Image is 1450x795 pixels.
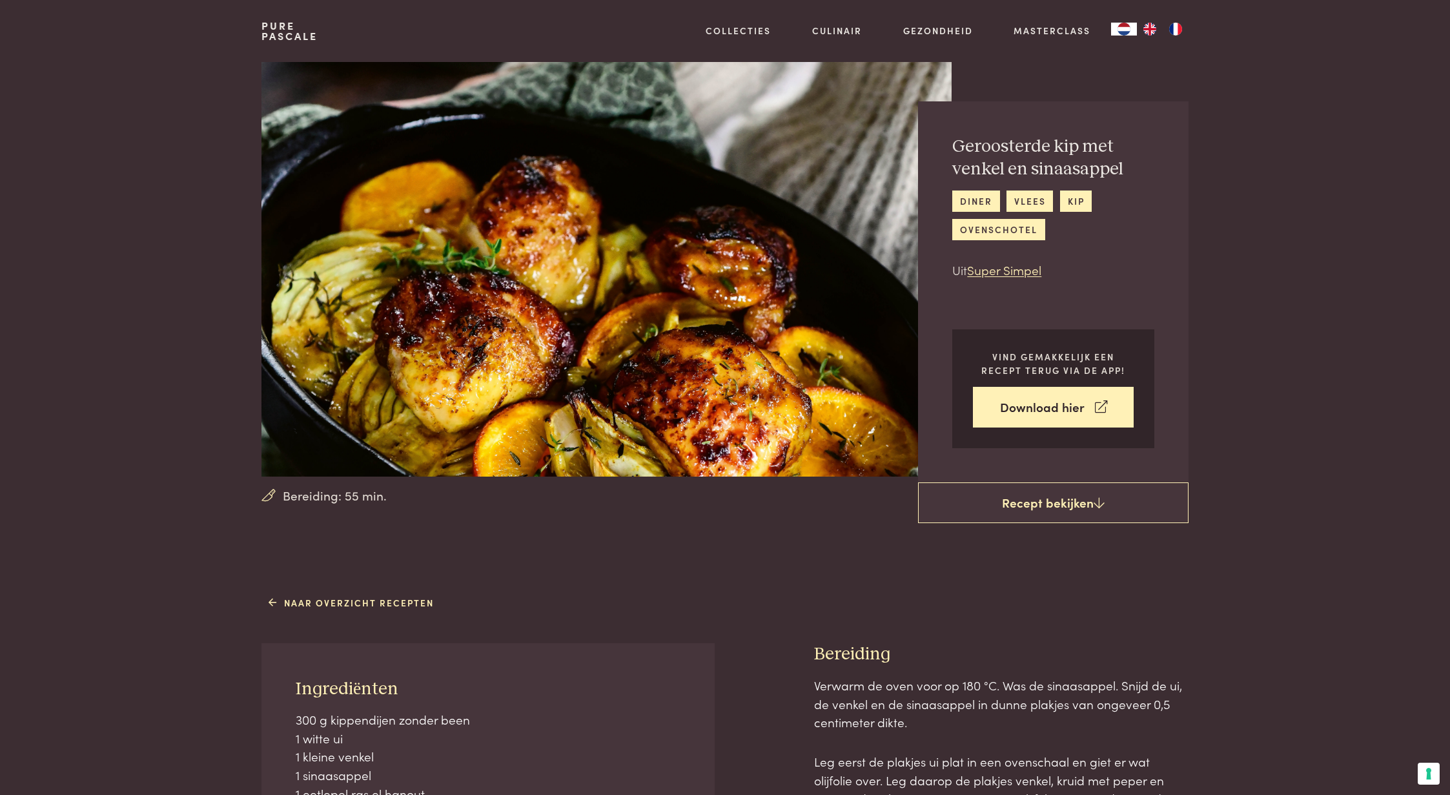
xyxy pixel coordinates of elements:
span: Ingrediënten [296,680,398,698]
a: Super Simpel [967,261,1041,278]
a: diner [952,191,999,212]
a: Download hier [973,387,1134,428]
button: Uw voorkeuren voor toestemming voor trackingtechnologieën [1418,763,1440,785]
a: Masterclass [1014,24,1090,37]
a: Collecties [706,24,771,37]
p: Verwarm de oven voor op 180 °C. Was de sinaasappel. Snijd de ui, de venkel en de sinaasappel in d... [814,676,1189,732]
h2: Geroosterde kip met venkel en sinaasappel [952,136,1154,180]
a: Recept bekijken [918,482,1189,524]
a: Culinair [812,24,862,37]
aside: Language selected: Nederlands [1111,23,1189,36]
a: Gezondheid [903,24,973,37]
img: Geroosterde kip met venkel en sinaasappel [261,62,952,477]
a: ovenschotel [952,219,1045,240]
ul: Language list [1137,23,1189,36]
a: kip [1060,191,1092,212]
h3: Bereiding [814,643,1189,666]
a: Naar overzicht recepten [269,596,434,610]
div: Language [1111,23,1137,36]
a: NL [1111,23,1137,36]
a: FR [1163,23,1189,36]
span: Bereiding: 55 min. [283,486,387,505]
a: vlees [1006,191,1053,212]
a: PurePascale [261,21,318,41]
p: Uit [952,261,1154,280]
a: EN [1137,23,1163,36]
p: Vind gemakkelijk een recept terug via de app! [973,350,1134,377]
